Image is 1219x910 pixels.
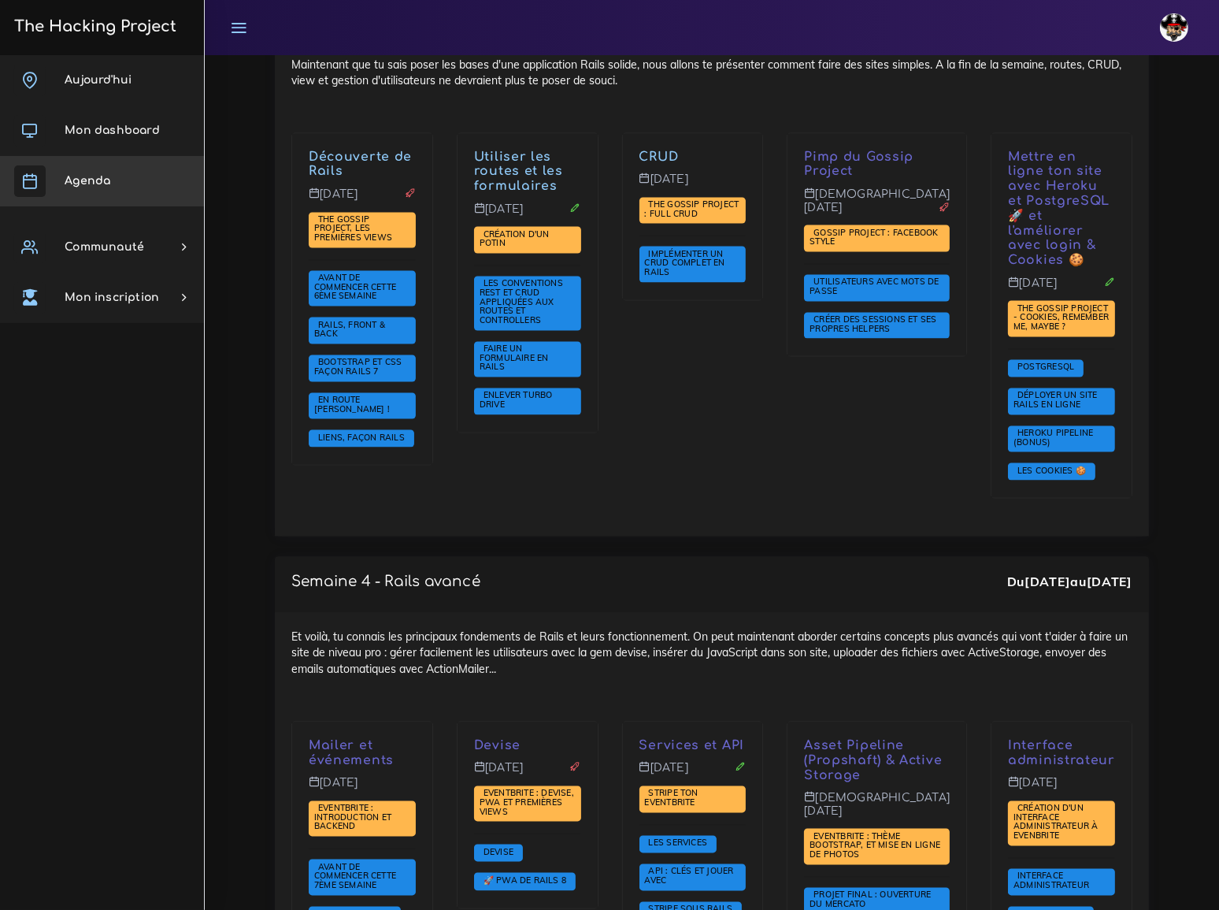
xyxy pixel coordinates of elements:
[645,200,739,221] a: The Gossip Project : Full CRUD
[1008,739,1115,769] p: Interface administrateur
[314,320,385,340] a: Rails, front & back
[1013,362,1078,373] span: PostgreSQL
[9,18,176,35] h3: The Hacking Project
[645,250,725,279] a: Implémenter un CRUD complet en Rails
[804,739,950,783] p: Asset Pipeline (Propshaft) & Active Storage
[314,396,394,416] a: En route [PERSON_NAME] !
[309,150,412,180] a: Découverte de Rails
[1013,466,1090,477] span: Les cookies 🍪
[314,357,402,377] span: Bootstrap et css façon Rails 7
[314,433,409,444] a: Liens, façon Rails
[645,838,712,849] span: Les services
[309,739,416,769] p: Mailer et événements
[639,739,747,754] p: Services et API
[314,273,396,302] span: Avant de commencer cette 6ème semaine
[65,241,144,253] span: Communauté
[804,188,950,227] p: [DEMOGRAPHIC_DATA][DATE]
[1013,871,1093,891] span: Interface administrateur
[810,314,936,335] span: Créer des sessions et ses propres helpers
[474,203,581,228] p: [DATE]
[480,391,553,411] a: Enlever Turbo Drive
[1013,303,1109,332] span: The Gossip Project - Cookies, remember me, maybe ?
[480,278,563,325] span: Les conventions REST et CRUD appliquées aux Routes et Controllers
[810,277,939,297] span: Utilisateurs avec mots de passe
[474,762,581,787] p: [DATE]
[804,792,950,830] p: [DEMOGRAPHIC_DATA][DATE]
[480,344,549,373] a: Faire un formulaire en Rails
[314,433,409,444] span: Liens, façon Rails
[314,803,391,832] span: Eventbrite : introduction et backend
[810,890,931,910] span: Projet final : ouverture du mercato
[480,847,517,858] span: Devise
[1160,13,1188,42] img: avatar
[65,175,110,187] span: Agenda
[65,292,159,303] span: Mon inscription
[1024,574,1070,590] strong: [DATE]
[480,279,563,326] a: Les conventions REST et CRUD appliquées aux Routes et Controllers
[314,214,396,243] span: The Gossip Project, les premières views
[275,40,1149,537] div: Maintenant que tu sais poser les bases d'une application Rails solide, nous allons te présenter c...
[1008,777,1115,802] p: [DATE]
[291,574,480,591] p: Semaine 4 - Rails avancé
[645,866,734,886] span: API : clés et jouer avec
[1087,574,1132,590] strong: [DATE]
[639,762,747,787] p: [DATE]
[1007,574,1132,592] div: Du au
[480,875,570,886] span: 🚀 PWA de Rails 8
[314,273,396,303] a: Avant de commencer cette 6ème semaine
[480,229,550,250] span: Création d'un potin
[639,173,747,199] p: [DATE]
[65,124,160,136] span: Mon dashboard
[1013,390,1097,410] span: Déployer un site rails en ligne
[645,199,739,220] span: The Gossip Project : Full CRUD
[1013,803,1098,841] span: Création d'un interface administrateur à Evenbrite
[474,150,563,195] a: Utiliser les routes et les formulaires
[314,395,394,415] span: En route [PERSON_NAME] !
[645,788,699,808] span: Stripe ton Eventbrite
[480,788,574,817] span: Eventbrite : Devise, PWA et premières views
[309,188,416,214] p: [DATE]
[645,249,725,278] span: Implémenter un CRUD complet en Rails
[480,390,553,410] span: Enlever Turbo Drive
[1008,150,1115,269] p: Mettre en ligne ton site avec Heroku et PostgreSQL 🚀 et l'améliorer avec login & Cookies 🍪
[1013,428,1093,448] span: Heroku Pipeline (Bonus)
[480,344,549,373] span: Faire un formulaire en Rails
[480,230,550,251] a: Création d'un potin
[314,358,402,378] a: Bootstrap et css façon Rails 7
[65,74,132,86] span: Aujourd'hui
[1008,277,1115,303] p: [DATE]
[309,777,416,802] p: [DATE]
[639,150,679,165] a: CRUD
[804,150,950,180] p: Pimp du Gossip Project
[810,228,938,248] span: Gossip Project : Facebook style
[314,862,396,891] span: Avant de commencer cette 7ème semaine
[810,831,940,860] span: Eventbrite : thème bootstrap, et mise en ligne de photos
[474,739,581,754] p: Devise
[314,215,396,244] a: The Gossip Project, les premières views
